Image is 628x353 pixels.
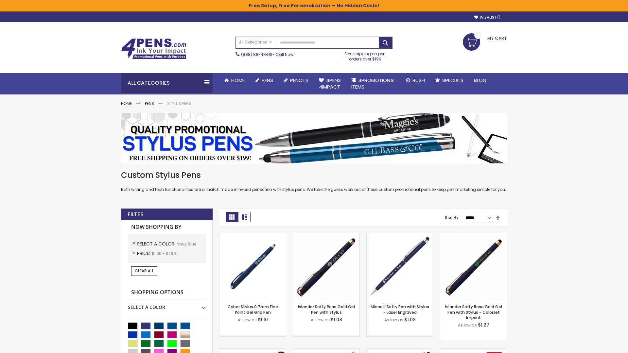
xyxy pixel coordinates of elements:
a: All Categories [236,37,275,48]
span: Pencils [290,77,308,84]
span: $1.08 [331,316,342,323]
span: As low as [384,317,403,323]
a: Islander Softy Rose Gold Gel Pen with Stylus [298,304,355,315]
strong: Grid [226,212,238,222]
a: Cyber Stylus 0.7mm Fine Point Gel Grip Pen-Navy Blue [219,233,286,238]
a: Pens [250,73,278,88]
strong: Stylus Pens [167,101,191,106]
span: Clear All [135,268,154,274]
div: Both writing and tech functionalities are a match made in hybrid perfection with stylus pens. We ... [121,170,507,193]
img: 4Pens Custom Pens and Promotional Products [121,38,186,59]
span: $1.27 [478,322,489,328]
a: Pens [145,101,154,106]
a: Minnelli Softy Pen with Stylus - Laser Engraved-Navy Blue [367,233,433,238]
label: Sort By [445,215,459,220]
a: Wishlist [474,15,500,20]
span: 4PROMOTIONAL ITEMS [351,77,395,90]
strong: Shopping Options [128,286,206,300]
span: $1.00 - $1.99 [151,251,176,256]
span: Navy Blue [177,241,196,247]
a: (888) 88-4PENS [241,52,272,57]
span: As low as [238,317,257,323]
img: Islander Softy Rose Gold Gel Pen with Stylus - ColorJet Imprint-Navy Blue [440,233,507,299]
span: Home [231,77,245,84]
img: Islander Softy Rose Gold Gel Pen with Stylus-Navy Blue [293,233,359,299]
img: Stylus Pens [121,113,507,163]
img: Minnelli Softy Pen with Stylus - Laser Engraved-Navy Blue [367,233,433,299]
span: $1.10 [258,316,268,323]
a: Specials [430,73,469,88]
span: Price [137,250,151,257]
strong: Now Shopping by [128,220,206,234]
h1: Custom Stylus Pens [121,170,507,180]
span: 4Pens 4impact [319,77,341,90]
a: 4PROMOTIONALITEMS [346,73,401,94]
a: Clear All [131,266,157,276]
a: 4Pens4impact [314,73,346,94]
div: Select A Color [128,299,206,311]
strong: Filter [128,211,144,218]
a: Minnelli Softy Pen with Stylus - Laser Engraved [371,304,429,315]
a: Home [121,101,132,106]
span: $1.08 [404,316,416,323]
span: Rush [412,77,425,84]
span: Pens [262,77,273,84]
div: Free shipping on pen orders over $199 [338,49,393,62]
a: Blog [469,73,492,88]
a: Home [219,73,250,88]
a: Rush [401,73,430,88]
a: Islander Softy Rose Gold Gel Pen with Stylus - ColorJet Imprint [445,304,502,320]
span: All Categories [239,40,272,45]
span: As low as [311,317,330,323]
a: Islander Softy Rose Gold Gel Pen with Stylus - ColorJet Imprint-Navy Blue [440,233,507,238]
a: Islander Softy Rose Gold Gel Pen with Stylus-Navy Blue [293,233,359,238]
span: - Call Now! [241,52,294,57]
div: All Categories [121,73,213,93]
span: Select A Color [137,241,177,247]
a: Cyber Stylus 0.7mm Fine Point Gel Grip Pen [228,304,278,315]
span: As low as [458,322,477,328]
a: Pencils [278,73,314,88]
span: Blog [474,77,487,84]
img: Cyber Stylus 0.7mm Fine Point Gel Grip Pen-Navy Blue [219,233,286,299]
span: Specials [442,77,463,84]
